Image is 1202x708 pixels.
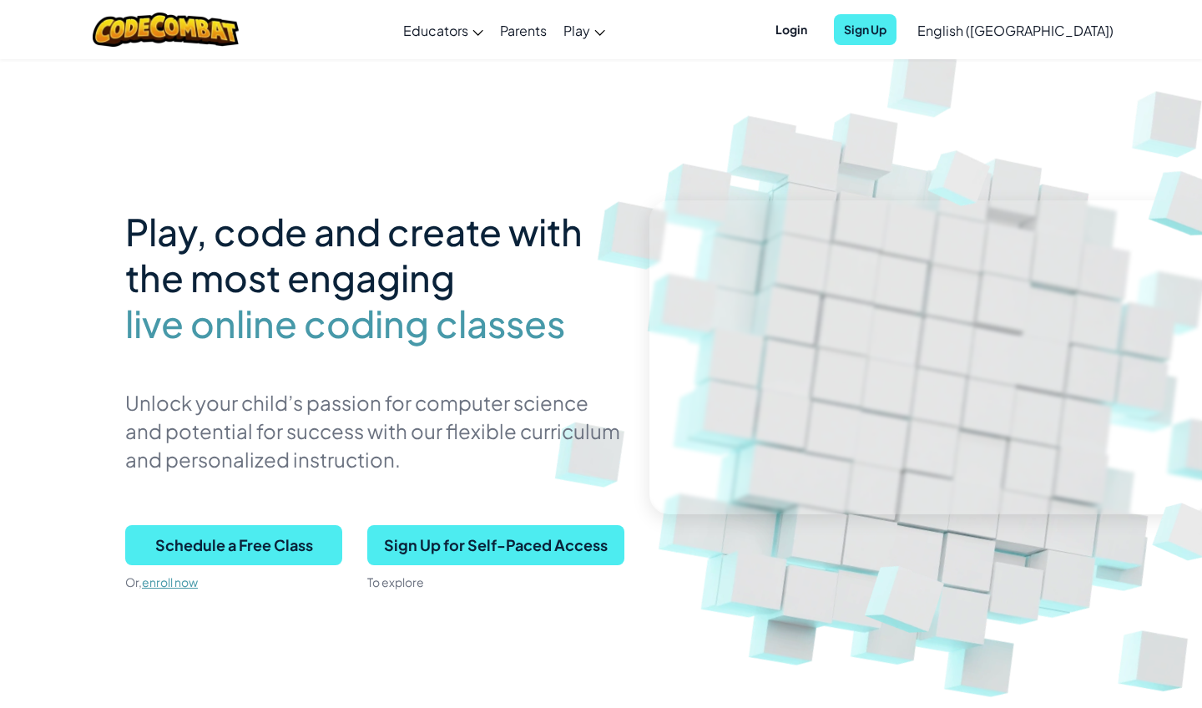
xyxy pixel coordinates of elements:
button: Login [765,14,817,45]
button: Sign Up for Self-Paced Access [367,525,624,565]
img: Overlap cubes [833,518,985,667]
a: Educators [395,8,492,53]
img: CodeCombat logo [93,13,239,47]
span: Or, [125,574,142,589]
a: English ([GEOGRAPHIC_DATA]) [909,8,1122,53]
span: live online coding classes [125,301,565,346]
img: Overlap cubes [904,124,1021,230]
a: Parents [492,8,555,53]
span: Play, code and create with the most engaging [125,208,583,301]
span: Play [563,22,590,39]
span: Educators [403,22,468,39]
a: enroll now [142,574,198,589]
p: Unlock your child’s passion for computer science and potential for success with our flexible curr... [125,388,624,473]
button: Sign Up [834,14,896,45]
a: Play [555,8,614,53]
button: Schedule a Free Class [125,525,342,565]
span: To explore [367,574,424,589]
span: English ([GEOGRAPHIC_DATA]) [917,22,1114,39]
